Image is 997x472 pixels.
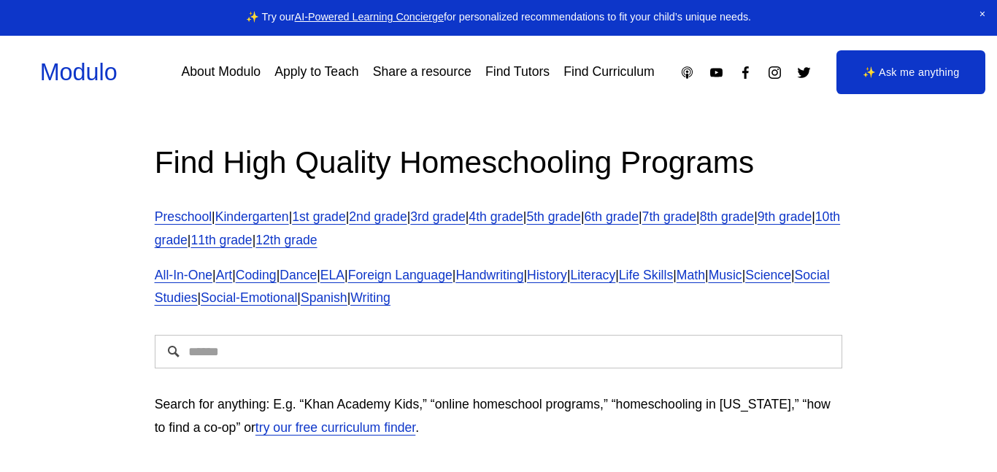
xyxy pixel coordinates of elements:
[255,420,415,435] a: try our free curriculum finder
[292,209,346,224] a: 1st grade
[527,268,567,282] a: History
[796,65,812,80] a: Twitter
[570,268,615,282] a: Literacy
[295,11,444,23] a: AI-Powered Learning Concierge
[836,50,985,94] a: ✨ Ask me anything
[410,209,465,224] a: 3rd grade
[190,233,252,247] a: 11th grade
[155,142,843,182] h2: Find High Quality Homeschooling Programs
[201,290,297,305] a: Social-Emotional
[236,268,277,282] a: Coding
[155,209,212,224] a: Preschool
[700,209,754,224] a: 8th grade
[709,65,724,80] a: YouTube
[767,65,782,80] a: Instagram
[469,209,523,224] a: 4th grade
[709,268,742,282] a: Music
[215,209,289,224] a: Kindergarten
[758,209,812,224] a: 9th grade
[349,209,407,224] a: 2nd grade
[677,268,705,282] a: Math
[348,268,453,282] a: Foreign Language
[155,206,843,252] p: | | | | | | | | | | | | |
[40,59,118,85] a: Modulo
[585,209,639,224] a: 6th grade
[274,60,358,85] a: Apply to Teach
[642,209,696,224] a: 7th grade
[526,209,580,224] a: 5th grade
[619,268,673,282] a: Life Skills
[350,290,390,305] a: Writing
[155,268,212,282] a: All-In-One
[320,268,344,282] a: ELA
[155,264,843,311] p: | | | | | | | | | | | | | | | |
[738,65,753,80] a: Facebook
[155,268,830,306] a: Social Studies
[155,335,843,368] input: Search
[181,60,261,85] a: About Modulo
[373,60,471,85] a: Share a resource
[563,60,654,85] a: Find Curriculum
[216,268,233,282] a: Art
[455,268,523,282] a: Handwriting
[301,290,347,305] a: Spanish
[680,65,695,80] a: Apple Podcasts
[485,60,550,85] a: Find Tutors
[255,233,317,247] a: 12th grade
[745,268,791,282] a: Science
[280,268,317,282] a: Dance
[155,393,843,440] p: Search for anything: E.g. “Khan Academy Kids,” “online homeschool programs,” “homeschooling in [U...
[155,209,840,247] a: 10th grade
